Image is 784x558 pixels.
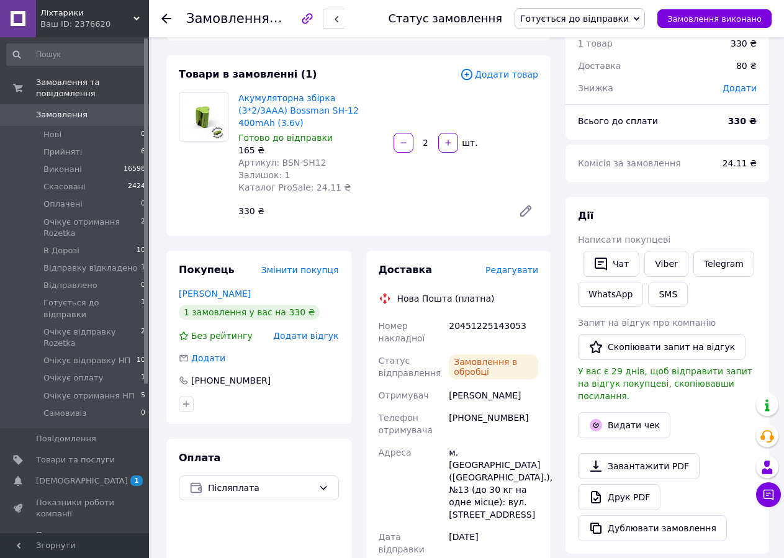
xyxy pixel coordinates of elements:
[43,408,86,419] span: Самовивіз
[141,146,145,158] span: 6
[36,77,149,99] span: Замовлення та повідомлення
[578,158,681,168] span: Комісія за замовлення
[578,334,746,360] button: Скопіювати запит на відгук
[179,289,251,299] a: [PERSON_NAME]
[43,129,61,140] span: Нові
[238,144,384,156] div: 165 ₴
[729,52,764,79] div: 80 ₴
[186,11,269,26] span: Замовлення
[379,356,441,378] span: Статус відправлення
[693,251,754,277] a: Telegram
[130,475,143,486] span: 1
[578,318,716,328] span: Запит на відгук про компанію
[728,116,757,126] b: 330 ₴
[36,109,88,120] span: Замовлення
[446,384,541,407] div: [PERSON_NAME]
[485,265,538,275] span: Редагувати
[583,251,639,277] button: Чат
[43,326,141,349] span: Очікує відправку Rozetka
[40,19,149,30] div: Ваш ID: 2376620
[233,202,508,220] div: 330 ₴
[394,292,498,305] div: Нова Пошта (платна)
[191,353,225,363] span: Додати
[43,164,82,175] span: Виконані
[379,390,429,400] span: Отримувач
[644,251,688,277] a: Viber
[723,83,757,93] span: Додати
[43,280,97,291] span: Відправлено
[36,529,115,552] span: Панель управління
[141,217,145,239] span: 2
[43,146,82,158] span: Прийняті
[379,264,433,276] span: Доставка
[723,158,757,168] span: 24.11 ₴
[179,452,220,464] span: Оплата
[578,515,727,541] button: Дублювати замовлення
[238,182,351,192] span: Каталог ProSale: 24.11 ₴
[238,133,333,143] span: Готово до відправки
[43,297,141,320] span: Готується до відправки
[578,210,593,222] span: Дії
[578,116,658,126] span: Всього до сплати
[141,199,145,210] span: 0
[578,484,660,510] a: Друк PDF
[36,454,115,466] span: Товари та послуги
[43,217,141,239] span: Oчікує отримання Rozetka
[43,355,130,366] span: Очікує відправку НП
[124,164,145,175] span: 16598
[141,326,145,349] span: 2
[141,408,145,419] span: 0
[36,497,115,520] span: Показники роботи компанії
[261,265,339,275] span: Змінити покупця
[578,412,670,438] button: Видати чек
[6,43,146,66] input: Пошук
[379,413,433,435] span: Телефон отримувача
[161,12,171,25] div: Повернутися назад
[460,68,538,81] span: Додати товар
[379,321,425,343] span: Номер накладної
[388,12,502,25] div: Статус замовлення
[179,68,317,80] span: Товари в замовленні (1)
[648,282,688,307] button: SMS
[179,305,320,320] div: 1 замовлення у вас на 330 ₴
[43,181,86,192] span: Скасовані
[141,390,145,402] span: 5
[137,355,145,366] span: 10
[379,448,412,457] span: Адреса
[141,372,145,384] span: 1
[446,315,541,349] div: 20451225143053
[578,282,643,307] a: WhatsApp
[578,366,752,401] span: У вас є 29 днів, щоб відправити запит на відгук покупцеві, скопіювавши посилання.
[513,199,538,223] a: Редагувати
[667,14,762,24] span: Замовлення виконано
[446,407,541,441] div: [PHONE_NUMBER]
[578,83,613,93] span: Знижка
[520,14,629,24] span: Готується до відправки
[578,235,670,245] span: Написати покупцеві
[40,7,133,19] span: Ліхтарики
[756,482,781,507] button: Чат з покупцем
[141,263,145,274] span: 1
[379,532,425,554] span: Дата відправки
[446,441,541,526] div: м. [GEOGRAPHIC_DATA] ([GEOGRAPHIC_DATA].), №13 (до 30 кг на одне місце): вул. [STREET_ADDRESS]
[137,245,145,256] span: 10
[731,37,757,50] div: 330 ₴
[43,372,103,384] span: Очікує оплату
[657,9,772,28] button: Замовлення виконано
[43,263,137,274] span: Відправку відкладено
[459,137,479,149] div: шт.
[208,481,313,495] span: Післяплата
[43,199,83,210] span: Оплачені
[141,280,145,291] span: 0
[578,453,700,479] a: Завантажити PDF
[238,170,291,180] span: Залишок: 1
[43,245,79,256] span: В Дорозі
[43,390,135,402] span: Очікує отримання НП
[141,129,145,140] span: 0
[238,158,327,168] span: Артикул: BSN-SH12
[449,354,538,379] div: Замовлення в обробці
[36,475,128,487] span: [DEMOGRAPHIC_DATA]
[191,331,253,341] span: Без рейтингу
[238,93,359,128] a: Акумуляторна збірка (3*2/3AAA) Bossman SH-12 400mAh (3.6v)
[273,331,338,341] span: Додати відгук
